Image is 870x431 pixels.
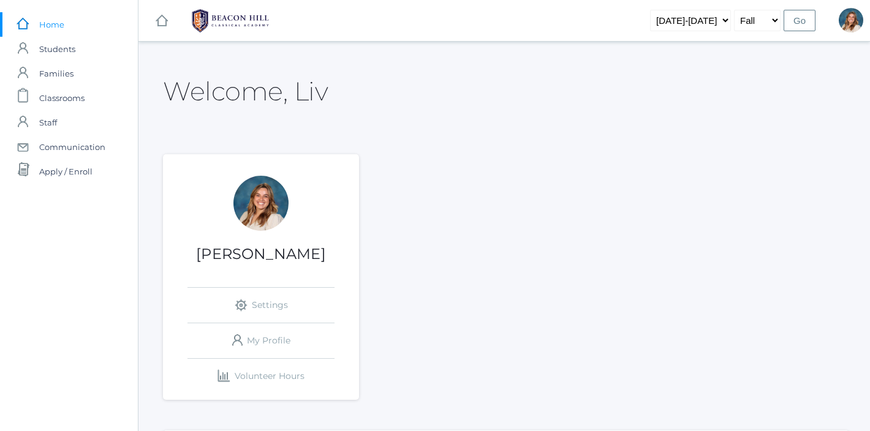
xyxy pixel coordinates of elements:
[39,159,93,184] span: Apply / Enroll
[839,8,863,32] div: Liv Barber
[39,86,85,110] span: Classrooms
[233,176,289,231] div: Liv Barber
[784,10,815,31] input: Go
[39,12,64,37] span: Home
[187,288,335,323] a: Settings
[39,61,74,86] span: Families
[187,323,335,358] a: My Profile
[39,110,57,135] span: Staff
[163,77,328,105] h2: Welcome, Liv
[39,135,105,159] span: Communication
[184,6,276,36] img: BHCALogos-05-308ed15e86a5a0abce9b8dd61676a3503ac9727e845dece92d48e8588c001991.png
[39,37,75,61] span: Students
[163,246,359,262] h1: [PERSON_NAME]
[187,359,335,394] a: Volunteer Hours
